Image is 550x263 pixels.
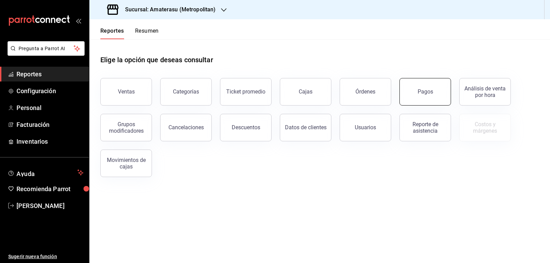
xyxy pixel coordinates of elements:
[105,157,147,170] div: Movimientos de cajas
[226,88,265,95] div: Ticket promedio
[16,120,84,129] span: Facturación
[464,85,506,98] div: Análisis de venta por hora
[418,88,433,95] div: Pagos
[220,78,272,106] button: Ticket promedio
[16,86,84,96] span: Configuración
[120,6,216,14] h3: Sucursal: Amaterasu (Metropolitan)
[404,121,447,134] div: Reporte de asistencia
[459,78,511,106] button: Análisis de venta por hora
[16,69,84,79] span: Reportes
[16,168,75,177] span: Ayuda
[340,78,391,106] button: Órdenes
[355,124,376,131] div: Usuarios
[16,137,84,146] span: Inventarios
[160,78,212,106] button: Categorías
[19,45,74,52] span: Pregunta a Parrot AI
[220,114,272,141] button: Descuentos
[355,88,375,95] div: Órdenes
[100,55,213,65] h1: Elige la opción que deseas consultar
[299,88,312,95] div: Cajas
[5,50,85,57] a: Pregunta a Parrot AI
[118,88,135,95] div: Ventas
[8,253,84,260] span: Sugerir nueva función
[399,114,451,141] button: Reporte de asistencia
[100,114,152,141] button: Grupos modificadores
[100,28,124,39] button: Reportes
[100,28,159,39] div: navigation tabs
[76,18,81,23] button: open_drawer_menu
[280,114,331,141] button: Datos de clientes
[16,201,84,210] span: [PERSON_NAME]
[160,114,212,141] button: Cancelaciones
[105,121,147,134] div: Grupos modificadores
[16,103,84,112] span: Personal
[8,41,85,56] button: Pregunta a Parrot AI
[168,124,204,131] div: Cancelaciones
[135,28,159,39] button: Resumen
[100,78,152,106] button: Ventas
[340,114,391,141] button: Usuarios
[280,78,331,106] button: Cajas
[285,124,327,131] div: Datos de clientes
[100,150,152,177] button: Movimientos de cajas
[399,78,451,106] button: Pagos
[232,124,260,131] div: Descuentos
[459,114,511,141] button: Contrata inventarios para ver este reporte
[16,184,84,194] span: Recomienda Parrot
[173,88,199,95] div: Categorías
[464,121,506,134] div: Costos y márgenes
